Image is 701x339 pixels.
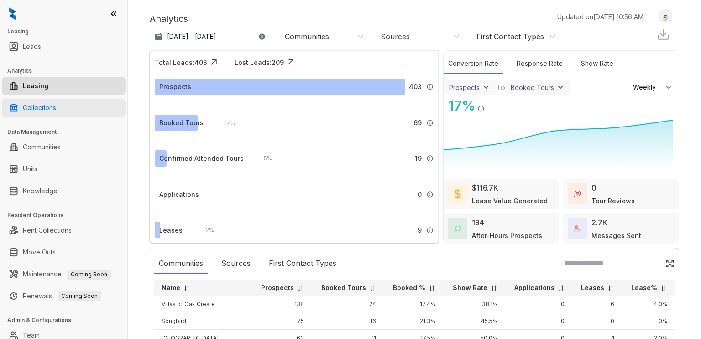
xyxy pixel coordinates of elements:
[656,27,670,41] img: Download
[477,105,485,112] img: Info
[393,283,425,292] p: Booked %
[7,211,127,219] h3: Resident Operations
[591,182,596,193] div: 0
[472,231,542,240] div: After-Hours Prospects
[2,138,126,156] li: Communities
[7,316,127,324] h3: Admin & Configurations
[23,160,37,178] a: Units
[255,154,272,164] div: 5 %
[628,79,679,95] button: Weekly
[154,313,251,330] td: Songbird
[159,154,244,164] div: Confirmed Attended Tours
[9,7,16,20] img: logo
[557,12,643,21] p: Updated on [DATE] 10:56 AM
[2,182,126,200] li: Knowledge
[2,287,126,305] li: Renewals
[472,196,548,206] div: Lease Value Generated
[159,118,204,128] div: Booked Tours
[235,58,284,67] div: Lost Leads: 209
[251,313,311,330] td: 75
[154,253,208,274] div: Communities
[426,83,434,90] img: Info
[556,83,565,92] img: ViewFilterArrow
[383,313,443,330] td: 21.3%
[472,182,498,193] div: $116.7K
[251,296,311,313] td: 138
[453,283,487,292] p: Show Rate
[311,296,383,313] td: 24
[572,313,622,330] td: 0
[183,285,190,291] img: sorting
[383,296,443,313] td: 17.4%
[607,285,614,291] img: sorting
[591,217,607,228] div: 2.7K
[23,99,56,117] a: Collections
[481,83,491,92] img: ViewFilterArrow
[429,285,435,291] img: sorting
[2,160,126,178] li: Units
[591,196,635,206] div: Tour Reviews
[505,313,572,330] td: 0
[23,287,101,305] a: RenewalsComing Soon
[444,95,476,116] div: 17 %
[261,283,294,292] p: Prospects
[7,128,127,136] h3: Data Management
[426,191,434,198] img: Info
[622,313,675,330] td: 0%
[2,37,126,56] li: Leads
[7,67,127,75] h3: Analytics
[574,225,581,232] img: TotalFum
[155,58,207,67] div: Total Leads: 403
[2,221,126,239] li: Rent Collections
[426,155,434,162] img: Info
[217,253,255,274] div: Sources
[23,77,48,95] a: Leasing
[23,37,41,56] a: Leads
[581,283,604,292] p: Leases
[476,32,544,42] div: First Contact Types
[426,227,434,234] img: Info
[572,296,622,313] td: 6
[2,243,126,261] li: Move Outs
[659,11,672,21] img: UserAvatar
[381,32,410,42] div: Sources
[576,54,618,74] div: Show Rate
[591,231,641,240] div: Messages Sent
[167,32,216,41] p: [DATE] - [DATE]
[455,225,461,232] img: AfterHoursConversations
[159,190,199,200] div: Applications
[284,55,298,69] img: Click Icon
[2,99,126,117] li: Collections
[443,296,504,313] td: 38.1%
[418,225,422,235] span: 9
[321,283,366,292] p: Booked Tours
[369,285,376,291] img: sorting
[633,83,661,92] span: Weekly
[496,82,505,93] div: To
[574,191,581,197] img: TourReviews
[23,182,58,200] a: Knowledge
[514,283,555,292] p: Applications
[264,253,341,274] div: First Contact Types
[207,55,221,69] img: Click Icon
[443,313,504,330] td: 45.5%
[67,270,111,280] span: Coming Soon
[622,296,675,313] td: 4.0%
[58,291,101,301] span: Coming Soon
[409,82,422,92] span: 403
[660,285,667,291] img: sorting
[512,54,567,74] div: Response Rate
[511,84,554,91] div: Booked Tours
[285,32,329,42] div: Communities
[311,313,383,330] td: 16
[150,12,188,26] p: Analytics
[150,28,273,45] button: [DATE] - [DATE]
[23,243,56,261] a: Move Outs
[162,283,180,292] p: Name
[197,225,214,235] div: 2 %
[23,138,61,156] a: Communities
[665,259,675,268] img: Click Icon
[631,283,657,292] p: Lease%
[485,97,498,111] img: Click Icon
[418,190,422,200] span: 0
